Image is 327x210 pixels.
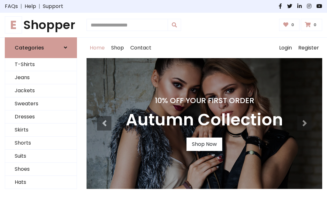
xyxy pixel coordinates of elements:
a: FAQs [5,3,18,10]
a: Help [25,3,36,10]
a: Shoes [5,163,77,176]
span: 0 [290,22,296,28]
a: Sweaters [5,97,77,110]
a: Shop [108,38,127,58]
a: EShopper [5,18,77,32]
a: Support [43,3,63,10]
a: T-Shirts [5,58,77,71]
a: Hats [5,176,77,189]
span: 0 [312,22,318,28]
h4: 10% Off Your First Order [126,96,283,105]
a: Shop Now [186,138,222,151]
h1: Shopper [5,18,77,32]
a: Skirts [5,124,77,137]
a: Jackets [5,84,77,97]
h3: Autumn Collection [126,110,283,130]
a: Shorts [5,137,77,150]
h6: Categories [15,45,44,51]
a: Contact [127,38,155,58]
a: Login [276,38,295,58]
a: 0 [301,19,322,31]
a: Categories [5,37,77,58]
a: Register [295,38,322,58]
span: | [36,3,43,10]
span: E [5,16,22,34]
a: Dresses [5,110,77,124]
span: | [18,3,25,10]
a: Jeans [5,71,77,84]
a: Suits [5,150,77,163]
a: 0 [279,19,300,31]
a: Home [87,38,108,58]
